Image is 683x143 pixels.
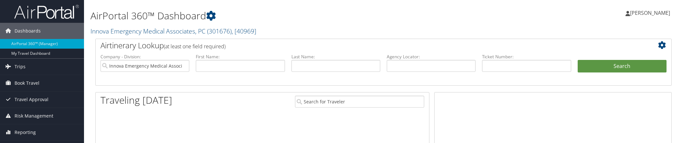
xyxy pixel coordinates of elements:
label: Agency Locator: [387,53,476,60]
label: Company - Division: [100,53,189,60]
span: Book Travel [15,75,39,91]
h1: Traveling [DATE] [100,93,172,107]
a: [PERSON_NAME] [625,3,677,23]
span: Risk Management [15,108,53,124]
label: Ticket Number: [482,53,571,60]
input: Search for Traveler [295,96,424,108]
span: , [ 40969 ] [232,27,256,35]
a: Innova Emergency Medical Associates, PC [90,27,256,35]
span: (at least one field required) [164,43,226,50]
img: airportal-logo.png [14,4,79,19]
span: Reporting [15,124,36,140]
h2: Airtinerary Lookup [100,40,619,51]
h1: AirPortal 360™ Dashboard [90,9,481,23]
label: Last Name: [291,53,380,60]
span: [PERSON_NAME] [630,9,670,16]
button: Search [578,60,667,73]
label: First Name: [196,53,285,60]
span: Dashboards [15,23,41,39]
span: Trips [15,59,26,75]
span: ( 301676 ) [207,27,232,35]
span: Travel Approval [15,91,48,108]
